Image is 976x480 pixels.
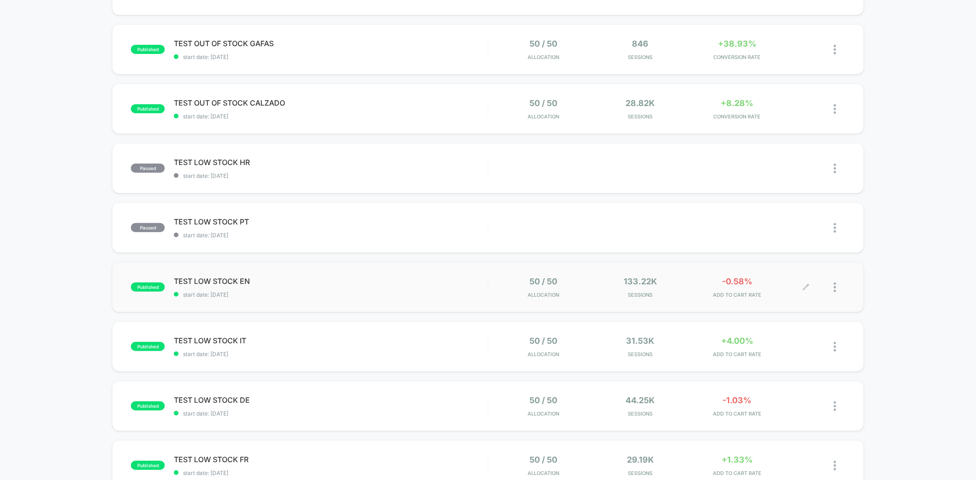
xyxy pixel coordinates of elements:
span: 50 / 50 [530,395,558,405]
span: ADD TO CART RATE [691,470,783,476]
span: TEST OUT OF STOCK GAFAS [174,39,487,48]
span: published [131,45,165,54]
span: 50 / 50 [530,39,558,48]
div: Current time [367,263,388,273]
span: 50 / 50 [530,98,558,108]
span: start date: [DATE] [174,410,487,417]
span: start date: [DATE] [174,291,487,298]
span: CONVERSION RATE [691,113,783,120]
span: +4.00% [721,336,753,346]
img: close [834,223,836,233]
span: Sessions [594,470,687,476]
img: close [834,164,836,173]
input: Volume [432,264,459,272]
span: start date: [DATE] [174,469,487,476]
span: TEST LOW STOCK PT [174,217,487,226]
span: 50 / 50 [530,455,558,464]
span: TEST LOW STOCK HR [174,158,487,167]
span: 29.19k [627,455,654,464]
img: close [834,401,836,411]
span: +38.93% [718,39,756,48]
span: published [131,342,165,351]
span: paused [131,223,165,232]
span: ADD TO CART RATE [691,411,783,417]
span: Sessions [594,54,687,60]
span: Sessions [594,113,687,120]
span: start date: [DATE] [174,113,487,120]
span: -1.03% [723,395,752,405]
span: Allocation [528,113,560,120]
span: TEST OUT OF STOCK CALZADO [174,98,487,107]
span: ADD TO CART RATE [691,292,783,298]
button: Play, NEW DEMO 2025-VEED.mp4 [238,129,260,151]
span: 50 / 50 [530,336,558,346]
span: published [131,283,165,292]
span: start date: [DATE] [174,53,487,60]
span: start date: [DATE] [174,232,487,239]
span: Sessions [594,351,687,357]
span: 44.25k [626,395,655,405]
span: 28.82k [626,98,655,108]
span: published [131,104,165,113]
span: published [131,461,165,470]
span: Allocation [528,470,560,476]
span: TEST LOW STOCK FR [174,455,487,464]
img: close [834,45,836,54]
span: 31.53k [626,336,655,346]
span: Sessions [594,292,687,298]
img: close [834,283,836,292]
span: 846 [632,39,649,48]
button: Play, NEW DEMO 2025-VEED.mp4 [5,261,19,275]
span: start date: [DATE] [174,351,487,357]
span: Allocation [528,411,560,417]
span: +8.28% [721,98,754,108]
span: CONVERSION RATE [691,54,783,60]
span: +1.33% [722,455,753,464]
img: close [834,104,836,114]
span: Sessions [594,411,687,417]
input: Seek [7,248,493,257]
span: TEST LOW STOCK EN [174,277,487,286]
div: Duration [390,263,414,273]
span: Allocation [528,351,560,357]
span: TEST LOW STOCK IT [174,336,487,345]
span: -0.58% [722,277,752,286]
span: start date: [DATE] [174,172,487,179]
span: paused [131,164,165,173]
img: close [834,342,836,352]
span: published [131,401,165,411]
img: close [834,461,836,470]
span: Allocation [528,292,560,298]
span: 50 / 50 [530,277,558,286]
span: Allocation [528,54,560,60]
span: 133.22k [624,277,657,286]
span: TEST LOW STOCK DE [174,395,487,405]
span: ADD TO CART RATE [691,351,783,357]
